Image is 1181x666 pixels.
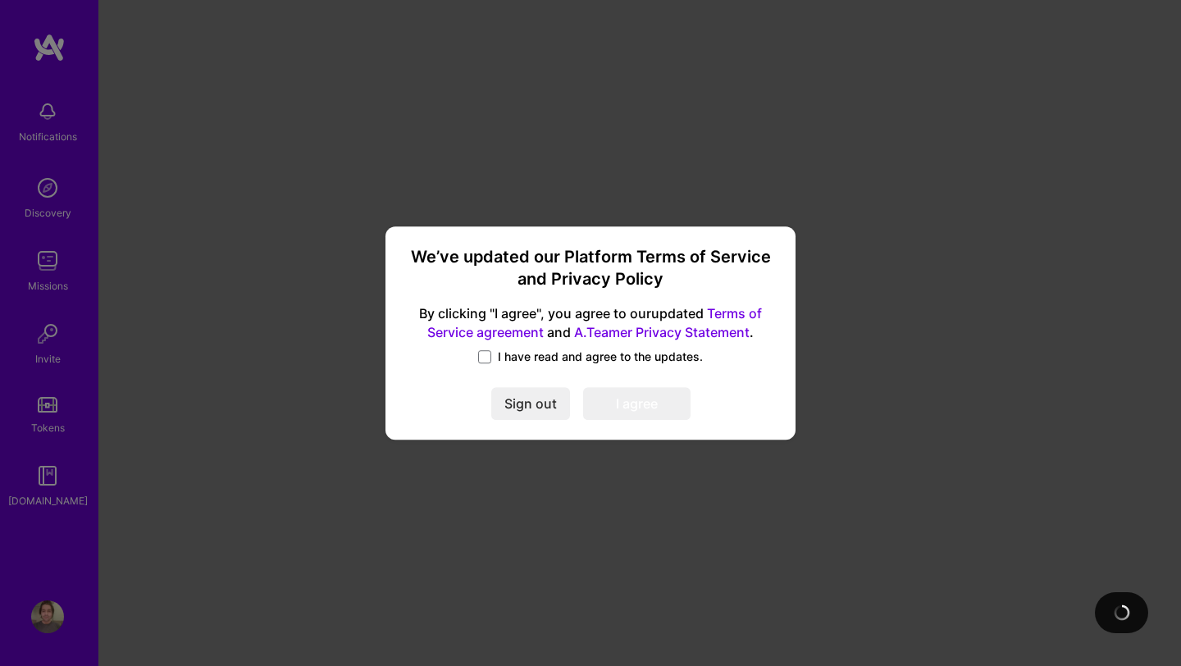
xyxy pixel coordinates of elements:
h3: We’ve updated our Platform Terms of Service and Privacy Policy [405,246,776,291]
span: By clicking "I agree", you agree to our updated and . [405,304,776,342]
a: A.Teamer Privacy Statement [574,324,750,340]
span: I have read and agree to the updates. [498,349,703,365]
a: Terms of Service agreement [427,305,762,340]
button: Sign out [491,387,570,420]
img: loading [1111,602,1132,623]
button: I agree [583,387,691,420]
